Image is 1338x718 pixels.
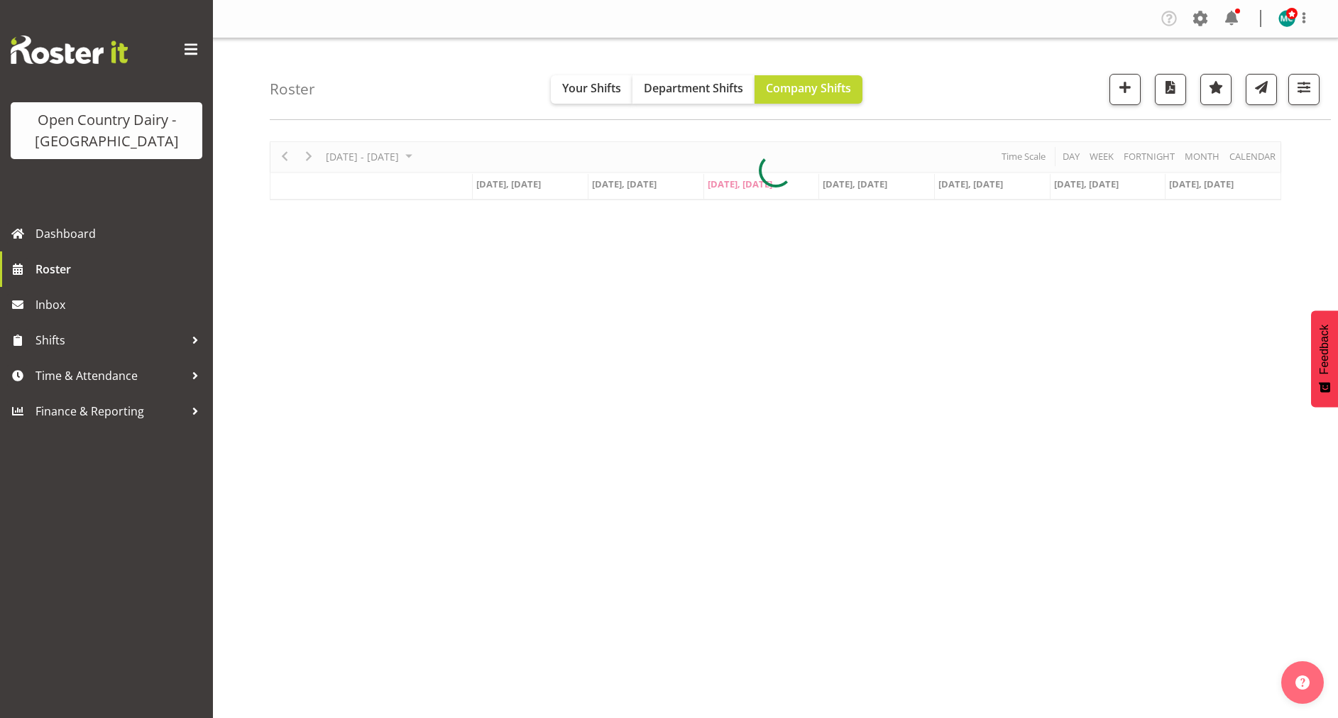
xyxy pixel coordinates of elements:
span: Your Shifts [562,80,621,96]
span: Time & Attendance [35,365,185,386]
button: Download a PDF of the roster according to the set date range. [1155,74,1186,105]
img: help-xxl-2.png [1295,675,1310,690]
button: Company Shifts [755,75,862,104]
img: Rosterit website logo [11,36,128,64]
span: Company Shifts [766,80,851,96]
button: Filter Shifts [1288,74,1320,105]
button: Add a new shift [1109,74,1141,105]
span: Department Shifts [644,80,743,96]
span: Dashboard [35,223,206,244]
span: Feedback [1318,325,1331,374]
button: Feedback - Show survey [1311,310,1338,407]
img: michael-campbell11468.jpg [1278,10,1295,27]
span: Inbox [35,294,206,315]
div: Open Country Dairy - [GEOGRAPHIC_DATA] [25,109,188,152]
span: Shifts [35,330,185,351]
button: Send a list of all shifts for the selected filtered period to all rostered employees. [1246,74,1277,105]
button: Highlight an important date within the roster. [1200,74,1232,105]
h4: Roster [270,81,315,97]
button: Department Shifts [632,75,755,104]
button: Your Shifts [551,75,632,104]
span: Roster [35,259,206,280]
span: Finance & Reporting [35,401,185,422]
